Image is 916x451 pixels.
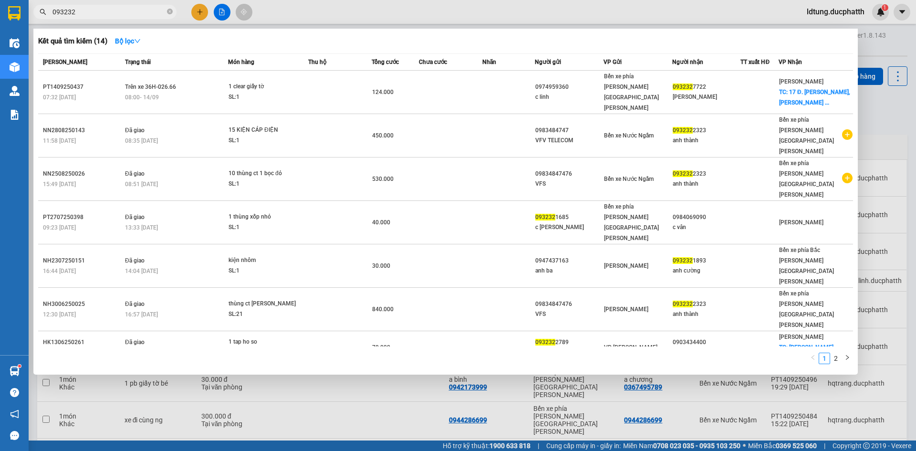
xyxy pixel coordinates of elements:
span: down [134,38,141,44]
span: TC: 17 Đ. [PERSON_NAME], [PERSON_NAME] ... [779,89,850,106]
div: 1 thùng xốp nhỏ [229,212,300,222]
div: 1893 [673,256,740,266]
span: Bến xe phía [PERSON_NAME][GEOGRAPHIC_DATA][PERSON_NAME] [779,160,834,198]
div: NH3006250025 [43,299,122,309]
div: PT1409250437 [43,82,122,92]
div: SL: 21 [229,309,300,320]
span: 08:00 - 14/09 [125,94,159,101]
span: 093232 [673,301,693,307]
img: warehouse-icon [10,62,20,72]
div: 0984069090 [673,212,740,222]
span: Đã giao [125,301,145,307]
div: anh thành [673,136,740,146]
div: kiện nhôm [229,255,300,266]
span: VP Gửi [604,59,622,65]
span: TT xuất HĐ [740,59,770,65]
div: 7722 [673,82,740,92]
span: plus-circle [842,173,853,183]
span: search [40,9,46,15]
span: 07:32 [DATE] [43,94,76,101]
span: close-circle [167,8,173,17]
li: Next Page [842,353,853,364]
span: [PERSON_NAME] [604,306,648,313]
span: Bến xe phía [PERSON_NAME][GEOGRAPHIC_DATA][PERSON_NAME] [779,290,834,328]
span: 093232 [535,214,555,220]
div: 2789 [535,337,603,347]
span: 450.000 [372,132,394,139]
span: 11:58 [DATE] [43,137,76,144]
button: right [842,353,853,364]
span: left [810,355,816,360]
span: [PERSON_NAME] [604,262,648,269]
span: Tổng cước [372,59,399,65]
div: VFS [535,179,603,189]
span: message [10,431,19,440]
span: VP [PERSON_NAME] [604,344,657,351]
div: 1685 [535,212,603,222]
h3: Kết quả tìm kiếm ( 14 ) [38,36,107,46]
span: VP Nhận [779,59,802,65]
div: anh thành [673,179,740,189]
span: 13:33 [DATE] [125,224,158,231]
div: PT2707250398 [43,212,122,222]
span: 70.000 [372,344,390,351]
span: 40.000 [372,219,390,226]
span: Trạng thái [125,59,151,65]
span: Bến xe Nước Ngầm [604,132,654,139]
div: SL: 1 [229,266,300,276]
li: 1 [819,353,830,364]
div: VFV TELECOM [535,136,603,146]
div: 1 tap ho so [229,337,300,347]
span: Bến xe phía [PERSON_NAME][GEOGRAPHIC_DATA][PERSON_NAME] [604,73,659,111]
span: 124.000 [372,89,394,95]
li: 2 [830,353,842,364]
span: Đã giao [125,339,145,346]
div: NH2307250151 [43,256,122,266]
div: 10 thùng ct 1 bọc đỏ [229,168,300,179]
span: 15:49 [DATE] [43,181,76,188]
span: 530.000 [372,176,394,182]
div: 0903434400 [673,337,740,347]
div: SL: 1 [229,92,300,103]
span: Đã giao [125,170,145,177]
div: anh ba [535,266,603,276]
span: Đã giao [125,214,145,220]
div: 09834847476 [535,299,603,309]
button: left [807,353,819,364]
span: [PERSON_NAME] [779,334,823,340]
div: [PERSON_NAME] [673,92,740,102]
span: 093232 [673,257,693,264]
span: 08:35 [DATE] [125,137,158,144]
div: 0983484747 [535,126,603,136]
img: solution-icon [10,110,20,120]
span: Bến xe phía [PERSON_NAME][GEOGRAPHIC_DATA][PERSON_NAME] [779,116,834,155]
span: [PERSON_NAME] [779,219,823,226]
span: Người gửi [535,59,561,65]
div: NN2808250143 [43,126,122,136]
span: Đã giao [125,127,145,134]
div: c [PERSON_NAME] [535,222,603,232]
div: 2323 [673,299,740,309]
img: logo-vxr [8,6,21,21]
div: VFS [535,309,603,319]
span: 09:23 [DATE] [43,224,76,231]
span: [PERSON_NAME] [779,78,823,85]
strong: Bộ lọc [115,37,141,45]
div: c linh [535,92,603,102]
img: warehouse-icon [10,38,20,48]
span: question-circle [10,388,19,397]
span: Bến xe phía Bắc [PERSON_NAME][GEOGRAPHIC_DATA][PERSON_NAME] [779,247,834,285]
span: 840.000 [372,306,394,313]
span: close-circle [167,9,173,14]
span: Món hàng [228,59,254,65]
img: warehouse-icon [10,86,20,96]
img: warehouse-icon [10,366,20,376]
div: 0947437163 [535,256,603,266]
div: SL: 1 [229,179,300,189]
div: c vân [673,222,740,232]
div: NN2508250026 [43,169,122,179]
div: 2323 [673,126,740,136]
div: HK1306250261 [43,337,122,347]
span: 093232 [673,127,693,134]
div: 1 clear giấy tờ [229,82,300,92]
